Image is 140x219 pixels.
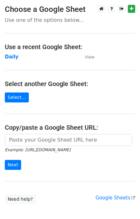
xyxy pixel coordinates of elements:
small: Example: [URL][DOMAIN_NAME] [5,147,70,152]
a: Google Sheets [95,195,135,201]
small: View [85,55,95,59]
a: Daily [5,54,19,60]
h4: Copy/paste a Google Sheet URL: [5,124,135,131]
h3: Choose a Google Sheet [5,5,135,14]
a: View [78,54,95,60]
a: Select... [5,92,29,102]
input: Paste your Google Sheet URL here [5,134,132,146]
input: Next [5,160,21,170]
p: Use one of the options below... [5,17,135,23]
a: Need help? [5,194,36,204]
h4: Use a recent Google Sheet: [5,43,135,51]
h4: Select another Google Sheet: [5,80,135,88]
